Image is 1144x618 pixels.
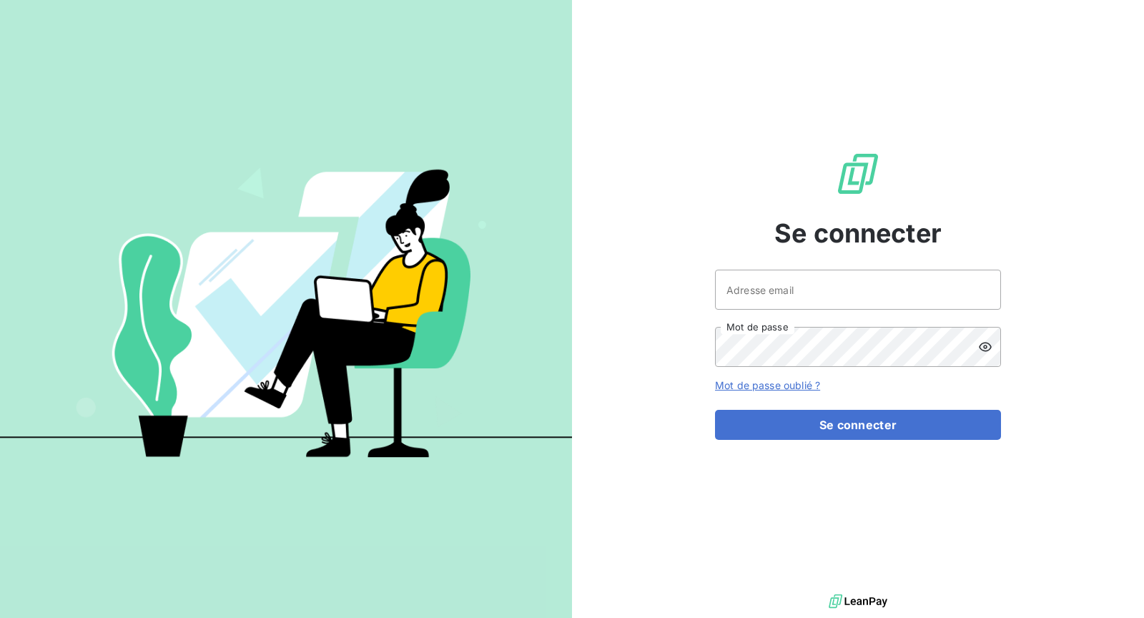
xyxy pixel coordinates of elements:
[829,591,887,612] img: logo
[835,151,881,197] img: Logo LeanPay
[774,214,942,252] span: Se connecter
[715,270,1001,310] input: placeholder
[715,379,820,391] a: Mot de passe oublié ?
[715,410,1001,440] button: Se connecter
